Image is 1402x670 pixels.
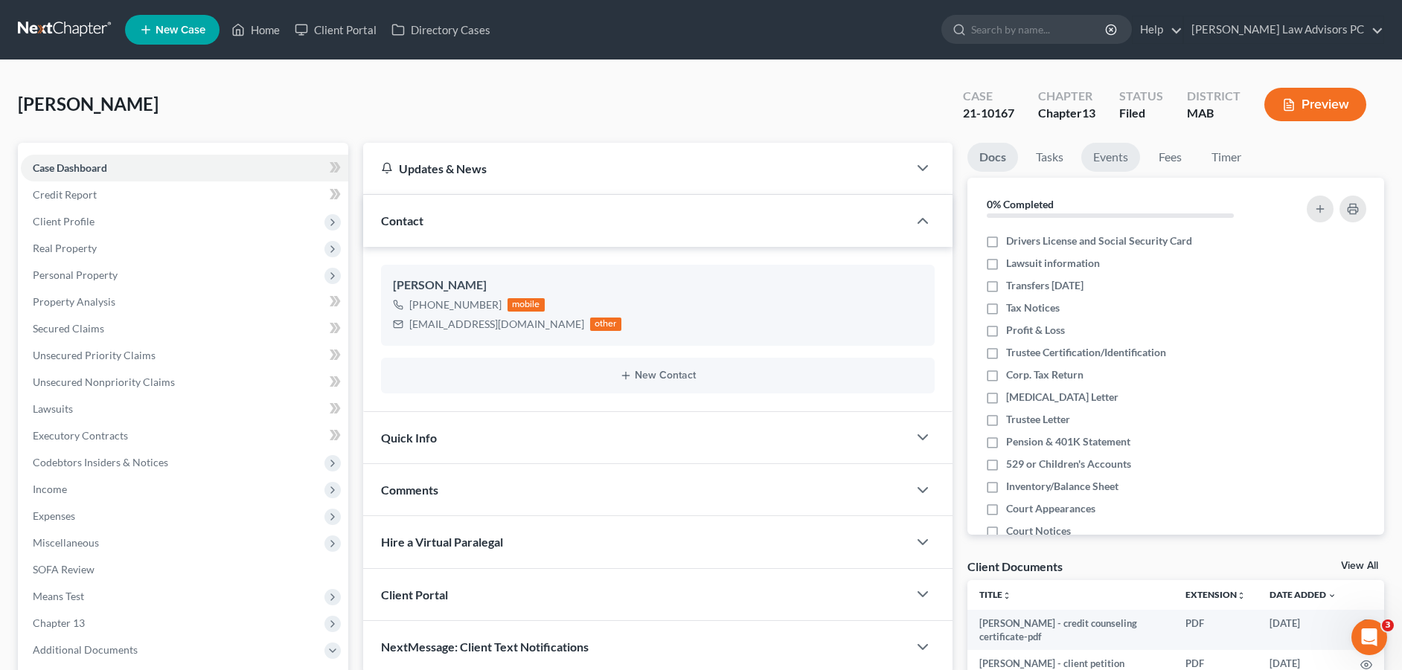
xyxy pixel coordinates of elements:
[21,315,348,342] a: Secured Claims
[1270,589,1337,600] a: Date Added expand_more
[1002,591,1011,600] i: unfold_more
[21,369,348,396] a: Unsecured Nonpriority Claims
[1351,619,1387,655] iframe: Intercom live chat
[1082,106,1095,120] span: 13
[409,297,502,312] div: [PHONE_NUMBER]
[1006,278,1083,293] span: Transfers [DATE]
[963,105,1014,122] div: 21-10167
[33,402,73,415] span: Lawsuits
[33,188,97,201] span: Credit Report
[33,509,75,522] span: Expenses
[987,198,1054,210] strong: 0% Completed
[1006,479,1118,494] span: Inventory/Balance Sheet
[381,640,589,654] span: NextMessage: Client Text Notifications
[33,268,118,281] span: Personal Property
[1119,105,1163,122] div: Filed
[1258,610,1348,651] td: [DATE]
[33,242,97,254] span: Real Property
[1038,105,1095,122] div: Chapter
[1382,619,1394,631] span: 3
[21,181,348,208] a: Credit Report
[1006,367,1083,382] span: Corp. Tax Return
[33,563,95,576] span: SOFA Review
[21,289,348,315] a: Property Analysis
[1146,143,1194,172] a: Fees
[967,610,1174,651] td: [PERSON_NAME] - credit counseling certificate-pdf
[967,558,1063,574] div: Client Documents
[1187,105,1241,122] div: MAB
[1006,390,1118,405] span: [MEDICAL_DATA] Letter
[1006,501,1095,516] span: Court Appearances
[33,215,95,228] span: Client Profile
[979,589,1011,600] a: Titleunfold_more
[381,213,423,228] span: Contact
[21,422,348,449] a: Executory Contracts
[381,587,448,602] span: Client Portal
[21,396,348,422] a: Lawsuits
[967,143,1018,172] a: Docs
[1174,610,1258,651] td: PDF
[1024,143,1075,172] a: Tasks
[1200,143,1253,172] a: Timer
[156,25,205,36] span: New Case
[1081,143,1140,172] a: Events
[1038,88,1095,105] div: Chapter
[33,456,168,468] span: Codebtors Insiders & Notices
[33,161,107,174] span: Case Dashboard
[1187,88,1241,105] div: District
[33,536,99,549] span: Miscellaneous
[21,556,348,583] a: SOFA Review
[33,590,84,602] span: Means Test
[1006,323,1065,338] span: Profit & Loss
[1006,233,1192,248] span: Drivers License and Social Security Card
[508,298,545,312] div: mobile
[1133,16,1182,43] a: Help
[1006,434,1130,449] span: Pension & 401K Statement
[1328,591,1337,600] i: expand_more
[1006,457,1131,471] span: 529 or Children's Accounts
[381,483,438,497] span: Comments
[1237,591,1246,600] i: unfold_more
[1006,524,1071,538] span: Court Notices
[33,483,67,495] span: Income
[33,349,156,361] span: Unsecured Priority Claims
[21,155,348,181] a: Case Dashboard
[33,295,115,308] span: Property Analysis
[1184,16,1383,43] a: [PERSON_NAME] Law Advisors PC
[393,277,923,294] div: [PERSON_NAME]
[1006,256,1100,271] span: Lawsuit information
[224,16,287,43] a: Home
[33,322,104,335] span: Secured Claims
[1264,88,1366,121] button: Preview
[287,16,384,43] a: Client Portal
[381,431,437,445] span: Quick Info
[1341,561,1378,571] a: View All
[381,161,890,176] div: Updates & News
[33,616,85,629] span: Chapter 13
[963,88,1014,105] div: Case
[21,342,348,369] a: Unsecured Priority Claims
[409,317,584,332] div: [EMAIL_ADDRESS][DOMAIN_NAME]
[33,643,138,656] span: Additional Documents
[1006,300,1060,315] span: Tax Notices
[1119,88,1163,105] div: Status
[33,429,128,442] span: Executory Contracts
[971,16,1107,43] input: Search by name...
[590,318,621,331] div: other
[384,16,498,43] a: Directory Cases
[393,370,923,381] button: New Contact
[33,376,175,388] span: Unsecured Nonpriority Claims
[381,535,503,549] span: Hire a Virtual Paralegal
[1006,412,1070,427] span: Trustee Letter
[18,93,159,115] span: [PERSON_NAME]
[1006,345,1166,360] span: Trustee Certification/Identification
[1185,589,1246,600] a: Extensionunfold_more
